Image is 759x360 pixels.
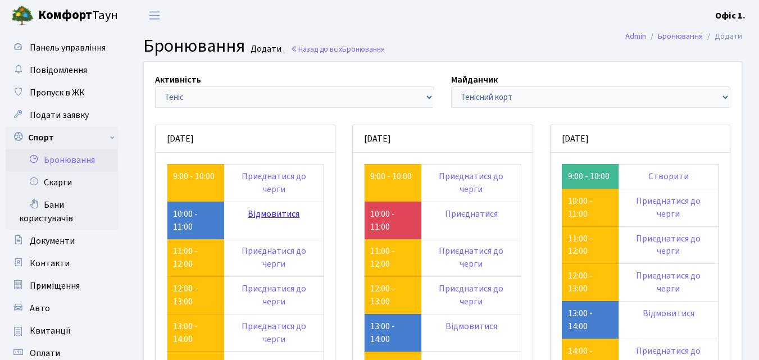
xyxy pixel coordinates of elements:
[140,6,169,25] button: Переключити навігацію
[242,320,306,345] a: Приєднатися до черги
[290,44,385,54] a: Назад до всіхБронювання
[445,208,498,220] a: Приєднатися
[370,282,395,308] a: 12:00 - 13:00
[6,126,118,149] a: Спорт
[6,275,118,297] a: Приміщення
[451,73,498,86] label: Майданчик
[173,245,198,270] a: 11:00 - 12:00
[439,245,503,270] a: Приєднатися до черги
[370,245,395,270] a: 11:00 - 12:00
[568,195,593,220] a: 10:00 - 11:00
[370,208,395,233] a: 10:00 - 11:00
[6,230,118,252] a: Документи
[439,282,503,308] a: Приєднатися до черги
[30,235,75,247] span: Документи
[30,42,106,54] span: Панель управління
[715,10,746,22] b: Офіс 1.
[155,73,201,86] label: Активність
[173,282,198,308] a: 12:00 - 13:00
[568,233,593,258] a: 11:00 - 12:00
[6,81,118,104] a: Пропуск в ЖК
[551,125,730,153] div: [DATE]
[370,320,395,345] a: 13:00 - 14:00
[568,307,593,332] a: 13:00 - 14:00
[439,170,503,195] a: Приєднатися до черги
[30,64,87,76] span: Повідомлення
[38,6,92,24] b: Комфорт
[6,37,118,59] a: Панель управління
[636,195,701,220] a: Приєднатися до черги
[248,44,285,54] small: Додати .
[568,270,593,295] a: 12:00 - 13:00
[703,30,742,43] li: Додати
[608,25,759,48] nav: breadcrumb
[370,170,412,183] a: 9:00 - 10:00
[342,44,385,54] span: Бронювання
[30,109,89,121] span: Подати заявку
[6,297,118,320] a: Авто
[11,4,34,27] img: logo.png
[30,325,71,337] span: Квитанції
[636,233,701,258] a: Приєднатися до черги
[30,280,80,292] span: Приміщення
[648,170,689,183] a: Створити
[658,30,703,42] a: Бронювання
[30,302,50,315] span: Авто
[6,59,118,81] a: Повідомлення
[6,149,118,171] a: Бронювання
[353,125,532,153] div: [DATE]
[6,320,118,342] a: Квитанції
[6,171,118,194] a: Скарги
[248,208,299,220] a: Відмовитися
[242,282,306,308] a: Приєднатися до черги
[643,307,694,320] a: Відмовитися
[6,104,118,126] a: Подати заявку
[30,347,60,359] span: Оплати
[30,86,85,99] span: Пропуск в ЖК
[562,164,619,189] td: 9:00 - 10:00
[636,270,701,295] a: Приєднатися до черги
[30,257,70,270] span: Контакти
[173,170,215,183] a: 9:00 - 10:00
[156,125,335,153] div: [DATE]
[446,320,497,332] a: Відмовитися
[173,208,198,233] a: 10:00 - 11:00
[715,9,746,22] a: Офіс 1.
[6,194,118,230] a: Бани користувачів
[625,30,646,42] a: Admin
[173,320,198,345] a: 13:00 - 14:00
[143,33,245,59] span: Бронювання
[242,170,306,195] a: Приєднатися до черги
[6,252,118,275] a: Контакти
[242,245,306,270] a: Приєднатися до черги
[38,6,118,25] span: Таун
